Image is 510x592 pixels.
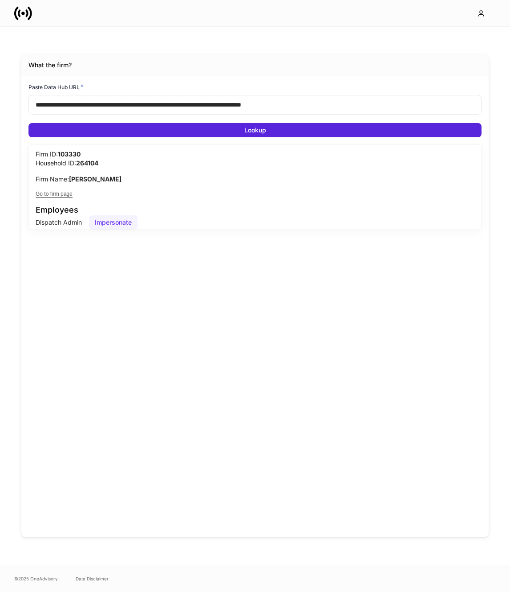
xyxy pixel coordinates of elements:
h6: Paste Data Hub URL [28,82,84,91]
p: Household ID: [36,159,474,168]
h4: Employees [36,205,474,215]
a: Data Disclaimer [76,575,109,582]
span: © 2025 OneAdvisory [14,575,58,582]
div: Go to firm page [36,191,73,197]
button: Impersonate [89,215,138,230]
div: Lookup [244,126,266,135]
button: Go to firm page [36,191,474,197]
p: Firm Name: [36,175,474,184]
button: Lookup [28,123,482,137]
div: What the firm? [28,61,72,70]
div: Impersonate [95,218,132,227]
p: Dispatch Admin [36,218,82,227]
b: 103330 [58,150,81,158]
b: [PERSON_NAME] [69,175,121,183]
p: Firm ID: [36,150,474,159]
b: 264104 [76,159,98,167]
